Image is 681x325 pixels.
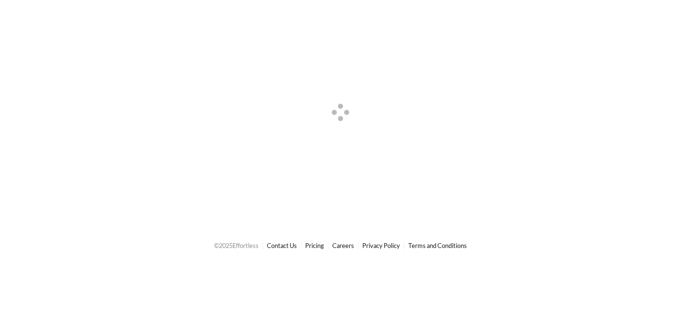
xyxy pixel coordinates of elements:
a: Pricing [305,242,324,249]
a: Careers [332,242,354,249]
a: Privacy Policy [362,242,400,249]
a: Contact Us [267,242,297,249]
span: © 2025 Effortless [214,242,259,249]
a: Terms and Conditions [408,242,467,249]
